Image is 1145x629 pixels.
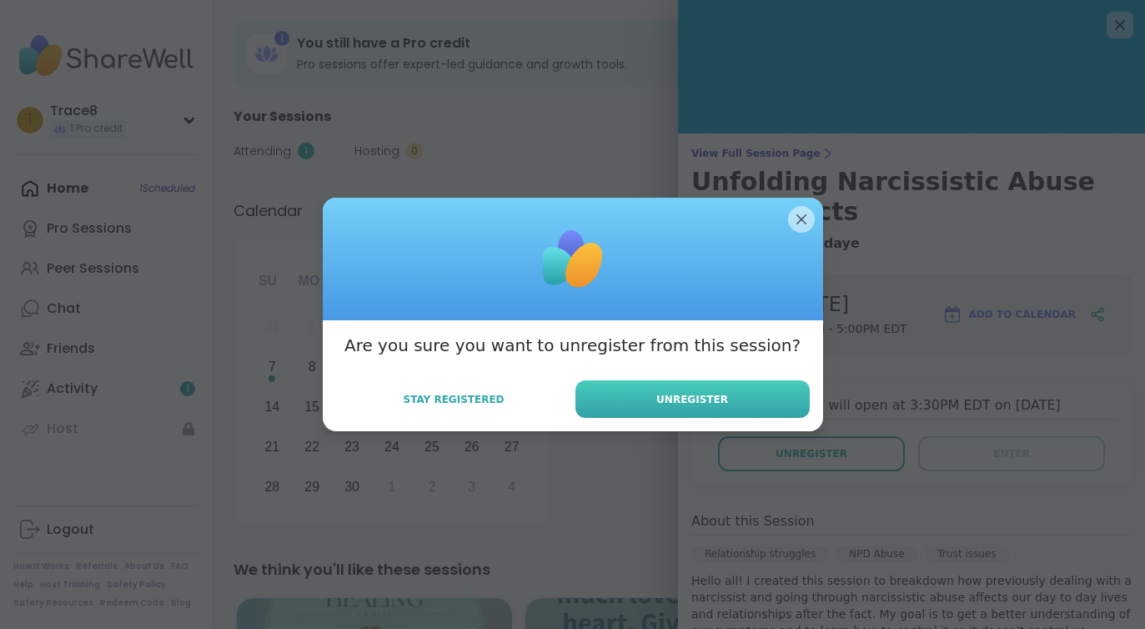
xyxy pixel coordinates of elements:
button: Unregister [575,380,810,418]
span: Unregister [656,392,728,407]
img: ShareWell Logomark [531,218,615,301]
h3: Are you sure you want to unregister from this session? [344,334,801,357]
span: Stay Registered [403,392,504,407]
button: Stay Registered [336,382,572,417]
